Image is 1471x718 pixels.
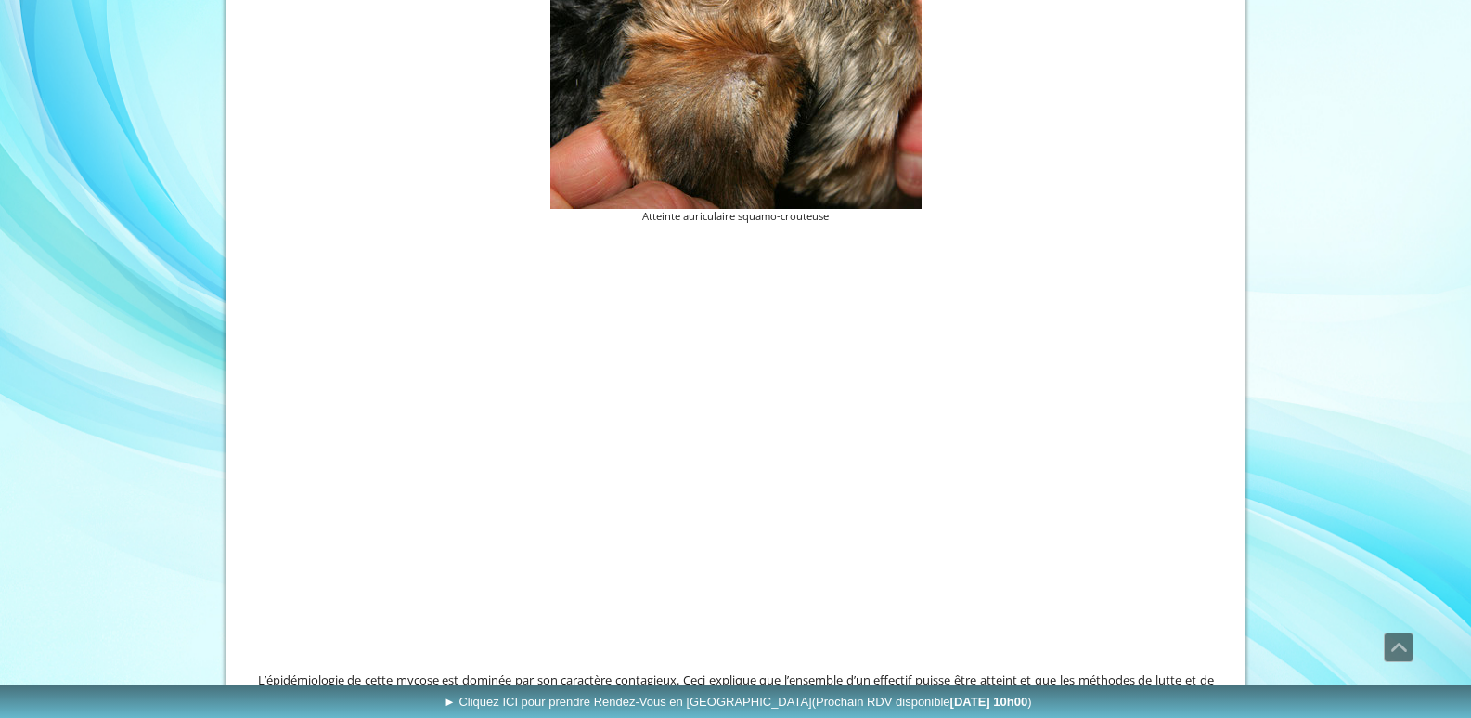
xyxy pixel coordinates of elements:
span: (Prochain RDV disponible ) [812,695,1032,709]
a: Défiler vers le haut [1384,633,1413,662]
span: Défiler vers le haut [1385,633,1413,661]
span: ► Cliquez ICI pour prendre Rendez-Vous en [GEOGRAPHIC_DATA] [444,695,1032,709]
b: [DATE] 10h00 [950,695,1028,709]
